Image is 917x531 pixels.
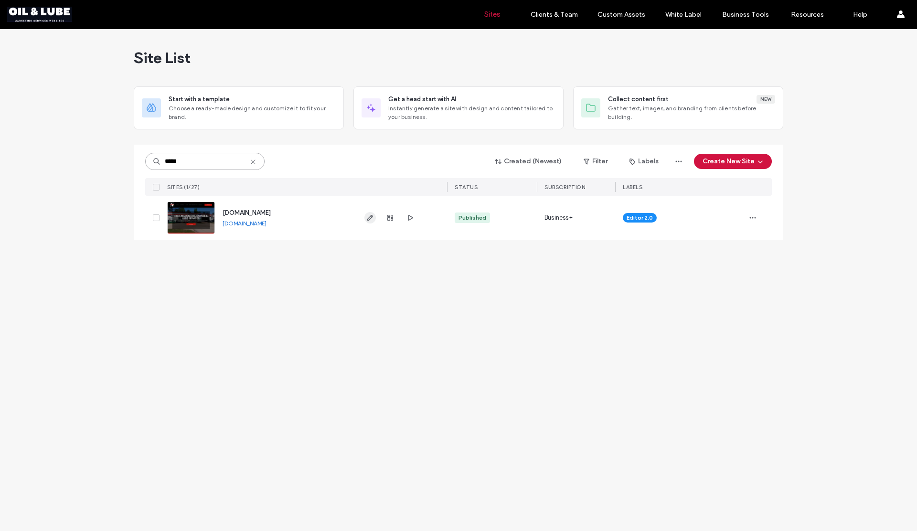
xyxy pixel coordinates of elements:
div: Get a head start with AIInstantly generate a site with design and content tailored to your business. [353,86,564,129]
span: Start with a template [169,95,230,104]
label: Sites [484,10,501,19]
label: Business Tools [722,11,769,19]
div: Start with a templateChoose a ready-made design and customize it to fit your brand. [134,86,344,129]
label: Help [853,11,867,19]
a: [DOMAIN_NAME] [223,220,267,227]
div: Collect content firstNewGather text, images, and branding from clients before building. [573,86,783,129]
button: Labels [621,154,667,169]
span: Instantly generate a site with design and content tailored to your business. [388,104,555,121]
button: Filter [574,154,617,169]
span: SUBSCRIPTION [544,184,585,191]
label: Custom Assets [597,11,645,19]
span: Editor 2.0 [627,213,653,222]
div: Published [458,213,486,222]
label: Clients & Team [531,11,578,19]
label: Resources [791,11,824,19]
button: Created (Newest) [487,154,570,169]
span: Help [22,7,42,15]
span: STATUS [455,184,478,191]
span: LABELS [623,184,642,191]
span: Site List [134,48,191,67]
span: SITES (1/27) [167,184,200,191]
span: Get a head start with AI [388,95,456,104]
a: [DOMAIN_NAME] [223,209,271,216]
div: New [757,95,775,104]
button: Create New Site [694,154,772,169]
span: Business+ [544,213,573,223]
span: Choose a ready-made design and customize it to fit your brand. [169,104,336,121]
span: Collect content first [608,95,669,104]
span: Gather text, images, and branding from clients before building. [608,104,775,121]
label: White Label [665,11,702,19]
